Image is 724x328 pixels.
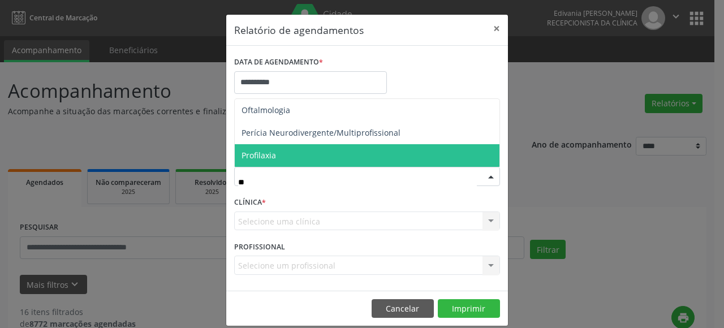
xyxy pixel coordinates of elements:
[234,23,364,37] h5: Relatório de agendamentos
[242,105,290,115] span: Oftalmologia
[242,150,276,161] span: Profilaxia
[234,238,285,256] label: PROFISSIONAL
[438,299,500,318] button: Imprimir
[234,54,323,71] label: DATA DE AGENDAMENTO
[242,127,400,138] span: Perícia Neurodivergente/Multiprofissional
[372,299,434,318] button: Cancelar
[234,194,266,212] label: CLÍNICA
[485,15,508,42] button: Close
